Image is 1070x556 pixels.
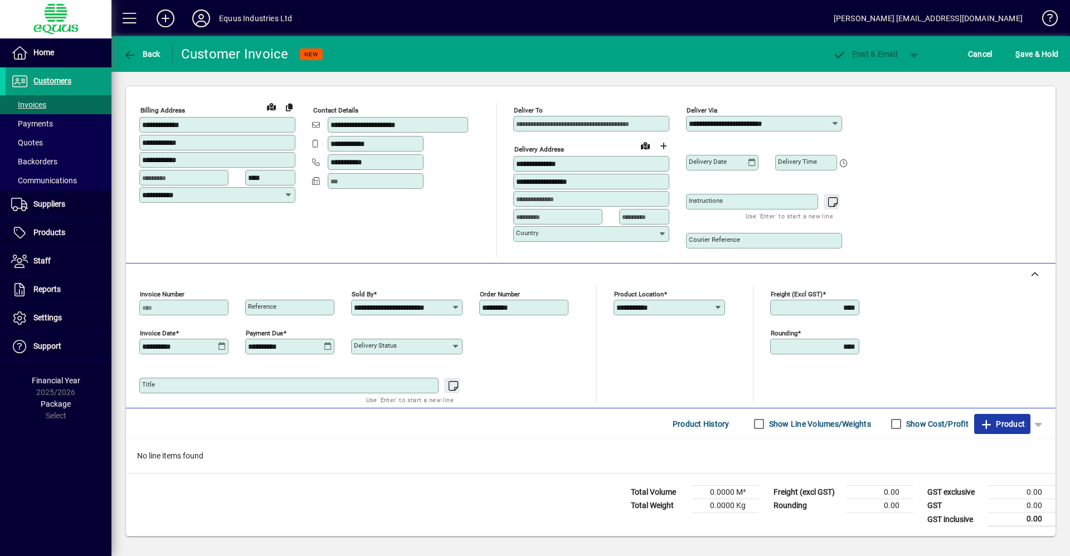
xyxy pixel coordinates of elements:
[142,381,155,388] mat-label: Title
[965,44,995,64] button: Cancel
[32,376,80,385] span: Financial Year
[11,176,77,185] span: Communications
[673,415,729,433] span: Product History
[968,45,993,63] span: Cancel
[41,399,71,408] span: Package
[6,152,111,171] a: Backorders
[33,228,65,237] span: Products
[126,439,1056,473] div: No line items found
[6,219,111,247] a: Products
[123,50,160,58] span: Back
[922,513,989,526] td: GST inclusive
[834,9,1023,27] div: [PERSON_NAME] [EMAIL_ADDRESS][DOMAIN_NAME]
[636,136,654,154] a: View on map
[248,303,276,310] mat-label: Reference
[767,418,871,430] label: Show Line Volumes/Weights
[904,418,969,430] label: Show Cost/Profit
[689,158,727,165] mat-label: Delivery date
[980,415,1025,433] span: Product
[692,486,759,499] td: 0.0000 M³
[768,499,846,513] td: Rounding
[6,95,111,114] a: Invoices
[181,45,289,63] div: Customer Invoice
[33,342,61,350] span: Support
[668,414,734,434] button: Product History
[33,48,54,57] span: Home
[33,256,51,265] span: Staff
[6,276,111,304] a: Reports
[183,8,219,28] button: Profile
[11,138,43,147] span: Quotes
[6,247,111,275] a: Staff
[219,9,293,27] div: Equus Industries Ltd
[989,499,1056,513] td: 0.00
[922,486,989,499] td: GST exclusive
[304,51,318,58] span: NEW
[1015,50,1020,58] span: S
[614,290,664,298] mat-label: Product location
[625,499,692,513] td: Total Weight
[833,50,897,58] span: ost & Email
[846,486,913,499] td: 0.00
[778,158,817,165] mat-label: Delivery time
[6,39,111,67] a: Home
[846,499,913,513] td: 0.00
[11,157,57,166] span: Backorders
[1034,2,1056,38] a: Knowledge Base
[6,171,111,190] a: Communications
[6,333,111,360] a: Support
[1015,45,1058,63] span: ave & Hold
[120,44,163,64] button: Back
[140,290,184,298] mat-label: Invoice number
[514,106,543,114] mat-label: Deliver To
[689,236,740,243] mat-label: Courier Reference
[654,137,672,155] button: Choose address
[33,199,65,208] span: Suppliers
[974,414,1030,434] button: Product
[771,290,823,298] mat-label: Freight (excl GST)
[746,209,833,222] mat-hint: Use 'Enter' to start a new line
[280,98,298,116] button: Copy to Delivery address
[140,329,176,337] mat-label: Invoice date
[11,119,53,128] span: Payments
[246,329,283,337] mat-label: Payment due
[692,499,759,513] td: 0.0000 Kg
[852,50,857,58] span: P
[354,342,397,349] mat-label: Delivery status
[352,290,373,298] mat-label: Sold by
[480,290,520,298] mat-label: Order number
[827,44,903,64] button: Post & Email
[516,229,538,237] mat-label: Country
[768,486,846,499] td: Freight (excl GST)
[366,393,454,406] mat-hint: Use 'Enter' to start a new line
[922,499,989,513] td: GST
[6,133,111,152] a: Quotes
[262,97,280,115] a: View on map
[6,304,111,332] a: Settings
[33,76,71,85] span: Customers
[148,8,183,28] button: Add
[989,513,1056,526] td: 0.00
[6,191,111,218] a: Suppliers
[689,197,723,204] mat-label: Instructions
[11,100,46,109] span: Invoices
[111,44,173,64] app-page-header-button: Back
[33,285,61,294] span: Reports
[1013,44,1061,64] button: Save & Hold
[771,329,797,337] mat-label: Rounding
[33,313,62,322] span: Settings
[6,114,111,133] a: Payments
[989,486,1056,499] td: 0.00
[625,486,692,499] td: Total Volume
[687,106,717,114] mat-label: Deliver via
